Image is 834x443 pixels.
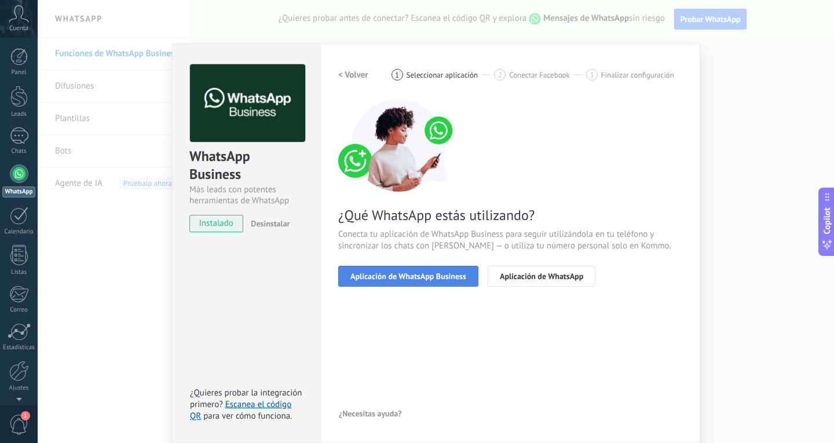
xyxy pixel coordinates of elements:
div: Listas [2,269,36,276]
div: Ajustes [2,385,36,392]
span: para ver cómo funciona. [203,411,292,422]
div: Más leads con potentes herramientas de WhatsApp [189,184,303,206]
img: connect number [338,99,460,192]
div: Panel [2,69,36,76]
span: 1 [395,70,399,80]
h2: < Volver [338,69,368,80]
img: logo_main.png [190,64,305,142]
div: Correo [2,306,36,314]
a: Escanea el código QR [190,399,291,422]
div: Calendario [2,228,36,236]
span: instalado [190,215,243,232]
span: 3 [590,70,594,80]
span: Seleccionar aplicación [407,71,478,79]
button: Aplicación de WhatsApp [488,266,595,287]
span: 2 [498,70,502,80]
div: WhatsApp Business [189,147,303,184]
span: Conecta tu aplicación de WhatsApp Business para seguir utilizándola en tu teléfono y sincronizar ... [338,229,682,252]
span: Aplicación de WhatsApp Business [350,272,466,280]
span: Conectar Facebook [509,71,570,79]
span: Cuenta [9,25,28,32]
span: ¿Qué WhatsApp estás utilizando? [338,206,682,224]
button: < Volver [338,64,368,85]
div: Leads [2,111,36,118]
div: Estadísticas [2,344,36,352]
span: Finalizar configuración [601,71,674,79]
button: Aplicación de WhatsApp Business [338,266,478,287]
button: ¿Necesitas ayuda? [338,405,403,422]
span: Desinstalar [251,218,290,229]
div: Chats [2,148,36,155]
span: 1 [21,411,30,420]
span: ¿Necesitas ayuda? [339,409,402,418]
div: WhatsApp [2,186,35,197]
button: Desinstalar [246,215,290,232]
span: ¿Quieres probar la integración primero? [190,387,302,410]
span: Aplicación de WhatsApp [500,272,583,280]
span: Copilot [821,207,833,234]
